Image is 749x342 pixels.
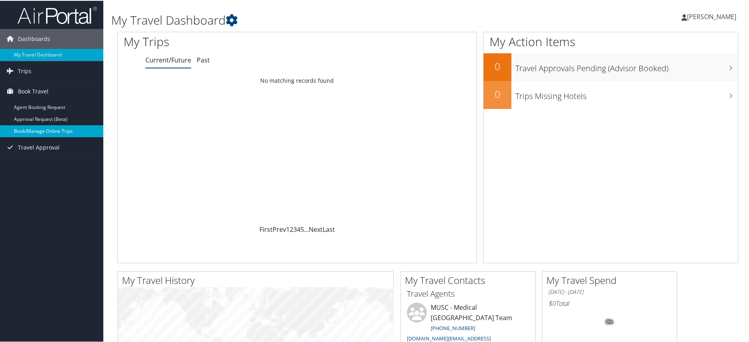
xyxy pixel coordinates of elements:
[484,59,511,72] h2: 0
[286,224,290,233] a: 1
[405,273,535,286] h2: My Travel Contacts
[124,33,321,49] h1: My Trips
[515,58,738,73] h3: Travel Approvals Pending (Advisor Booked)
[18,81,48,101] span: Book Travel
[548,298,555,307] span: $0
[145,55,191,64] a: Current/Future
[297,224,300,233] a: 4
[118,73,476,87] td: No matching records found
[431,324,475,331] a: [PHONE_NUMBER]
[687,12,736,20] span: [PERSON_NAME]
[197,55,210,64] a: Past
[515,86,738,101] h3: Trips Missing Hotels
[273,224,286,233] a: Prev
[484,52,738,80] a: 0Travel Approvals Pending (Advisor Booked)
[293,224,297,233] a: 3
[304,224,309,233] span: …
[18,60,31,80] span: Trips
[548,298,671,307] h6: Total
[18,137,60,157] span: Travel Approval
[17,5,97,24] img: airportal-logo.png
[290,224,293,233] a: 2
[484,33,738,49] h1: My Action Items
[407,288,529,299] h3: Travel Agents
[309,224,323,233] a: Next
[681,4,744,28] a: [PERSON_NAME]
[300,224,304,233] a: 5
[18,28,50,48] span: Dashboards
[484,80,738,108] a: 0Trips Missing Hotels
[122,273,393,286] h2: My Travel History
[111,11,533,28] h1: My Travel Dashboard
[323,224,335,233] a: Last
[259,224,273,233] a: First
[484,87,511,100] h2: 0
[606,319,613,324] tspan: 0%
[546,273,677,286] h2: My Travel Spend
[548,288,671,295] h6: [DATE] - [DATE]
